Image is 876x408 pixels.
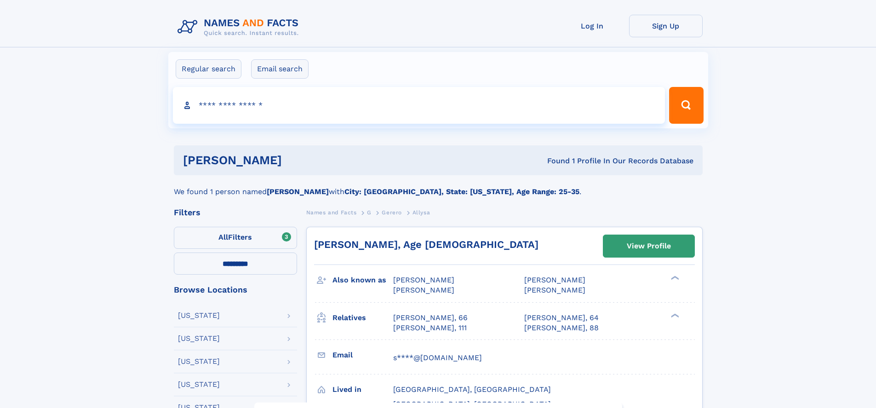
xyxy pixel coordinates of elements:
[178,358,220,365] div: [US_STATE]
[382,207,402,218] a: Gerero
[178,312,220,319] div: [US_STATE]
[174,208,297,217] div: Filters
[629,15,703,37] a: Sign Up
[174,15,306,40] img: Logo Names and Facts
[555,15,629,37] a: Log In
[344,187,579,196] b: City: [GEOGRAPHIC_DATA], State: [US_STATE], Age Range: 25-35
[174,286,297,294] div: Browse Locations
[332,347,393,363] h3: Email
[393,286,454,294] span: [PERSON_NAME]
[393,385,551,394] span: [GEOGRAPHIC_DATA], [GEOGRAPHIC_DATA]
[603,235,694,257] a: View Profile
[669,87,703,124] button: Search Button
[669,312,680,318] div: ❯
[524,286,585,294] span: [PERSON_NAME]
[669,275,680,281] div: ❯
[306,207,357,218] a: Names and Facts
[314,239,538,250] a: [PERSON_NAME], Age [DEMOGRAPHIC_DATA]
[173,87,665,124] input: search input
[267,187,329,196] b: [PERSON_NAME]
[332,272,393,288] h3: Also known as
[174,227,297,249] label: Filters
[176,59,241,79] label: Regular search
[414,156,693,166] div: Found 1 Profile In Our Records Database
[382,209,402,216] span: Gerero
[524,323,599,333] a: [PERSON_NAME], 88
[524,313,599,323] a: [PERSON_NAME], 64
[251,59,309,79] label: Email search
[332,382,393,397] h3: Lived in
[627,236,671,257] div: View Profile
[218,233,228,241] span: All
[524,276,585,284] span: [PERSON_NAME]
[393,313,468,323] a: [PERSON_NAME], 66
[412,209,430,216] span: Allysa
[367,207,372,218] a: G
[393,276,454,284] span: [PERSON_NAME]
[178,335,220,342] div: [US_STATE]
[367,209,372,216] span: G
[178,381,220,388] div: [US_STATE]
[174,175,703,197] div: We found 1 person named with .
[183,155,415,166] h1: [PERSON_NAME]
[332,310,393,326] h3: Relatives
[393,323,467,333] a: [PERSON_NAME], 111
